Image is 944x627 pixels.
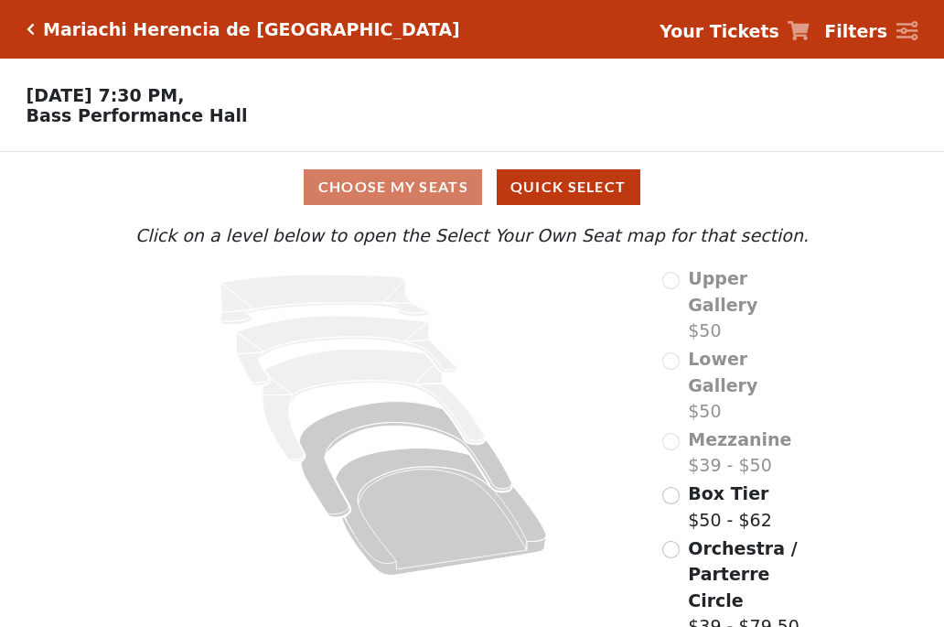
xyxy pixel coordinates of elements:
[824,18,917,45] a: Filters
[688,265,813,344] label: $50
[688,349,757,395] span: Lower Gallery
[688,427,791,479] label: $39 - $50
[237,316,457,385] path: Lower Gallery - Seats Available: 0
[660,18,810,45] a: Your Tickets
[688,346,813,425] label: $50
[220,275,429,325] path: Upper Gallery - Seats Available: 0
[688,481,771,533] label: $50 - $62
[688,268,757,315] span: Upper Gallery
[688,429,791,449] span: Mezzanine
[824,21,887,41] strong: Filters
[497,169,640,205] button: Quick Select
[688,538,797,611] span: Orchestra / Parterre Circle
[131,222,813,249] p: Click on a level below to open the Select Your Own Seat map for that section.
[336,449,547,576] path: Orchestra / Parterre Circle - Seats Available: 613
[43,19,460,40] h5: Mariachi Herencia de [GEOGRAPHIC_DATA]
[688,483,768,503] span: Box Tier
[660,21,779,41] strong: Your Tickets
[27,23,35,36] a: Click here to go back to filters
